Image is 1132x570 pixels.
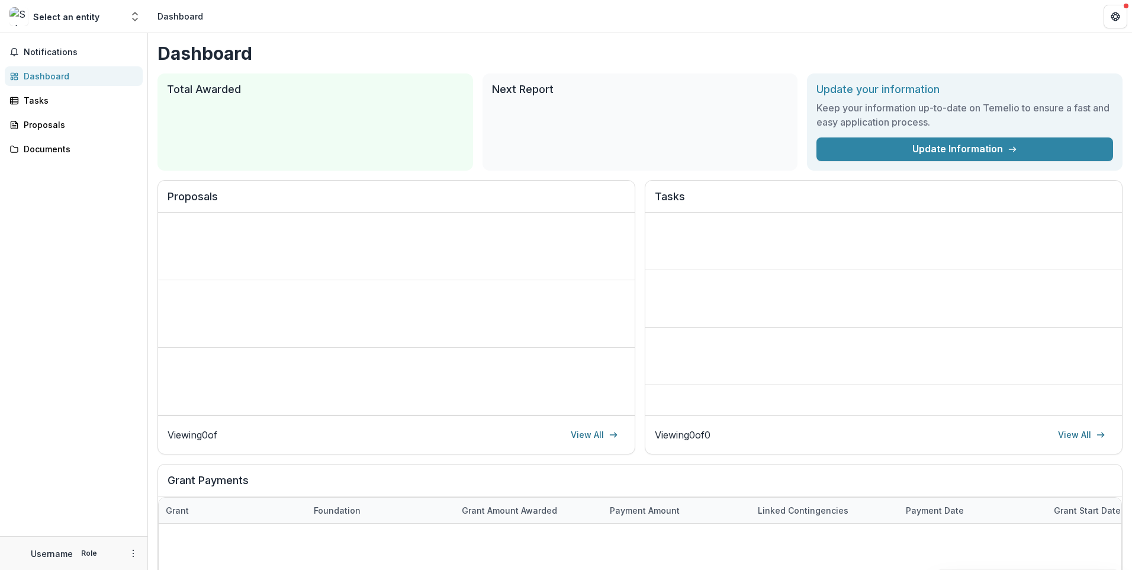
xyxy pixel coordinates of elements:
[655,428,710,442] p: Viewing 0 of 0
[5,139,143,159] a: Documents
[816,101,1113,129] h3: Keep your information up-to-date on Temelio to ensure a fast and easy application process.
[78,548,101,559] p: Role
[31,547,73,560] p: Username
[168,428,217,442] p: Viewing 0 of
[1104,5,1127,28] button: Get Help
[157,10,203,23] div: Dashboard
[153,8,208,25] nav: breadcrumb
[168,190,625,213] h2: Proposals
[5,91,143,110] a: Tasks
[816,137,1113,161] a: Update Information
[492,83,789,96] h2: Next Report
[24,70,133,82] div: Dashboard
[33,11,99,23] div: Select an entity
[168,474,1112,497] h2: Grant Payments
[24,94,133,107] div: Tasks
[5,66,143,86] a: Dashboard
[5,43,143,62] button: Notifications
[564,425,625,444] a: View All
[24,143,133,155] div: Documents
[127,5,143,28] button: Open entity switcher
[126,546,140,561] button: More
[816,83,1113,96] h2: Update your information
[1051,425,1112,444] a: View All
[5,115,143,135] a: Proposals
[9,7,28,26] img: Select an entity
[24,47,138,57] span: Notifications
[24,119,133,131] div: Proposals
[655,190,1112,213] h2: Tasks
[157,43,1123,64] h1: Dashboard
[167,83,464,96] h2: Total Awarded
